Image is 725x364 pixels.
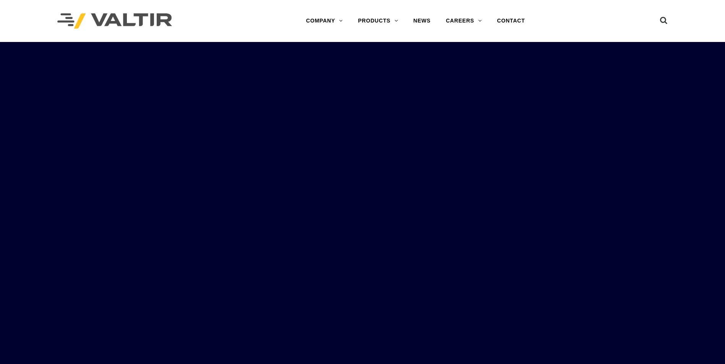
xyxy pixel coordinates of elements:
[298,13,350,29] a: COMPANY
[490,13,533,29] a: CONTACT
[406,13,438,29] a: NEWS
[438,13,490,29] a: CAREERS
[57,13,172,29] img: Valtir
[350,13,406,29] a: PRODUCTS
